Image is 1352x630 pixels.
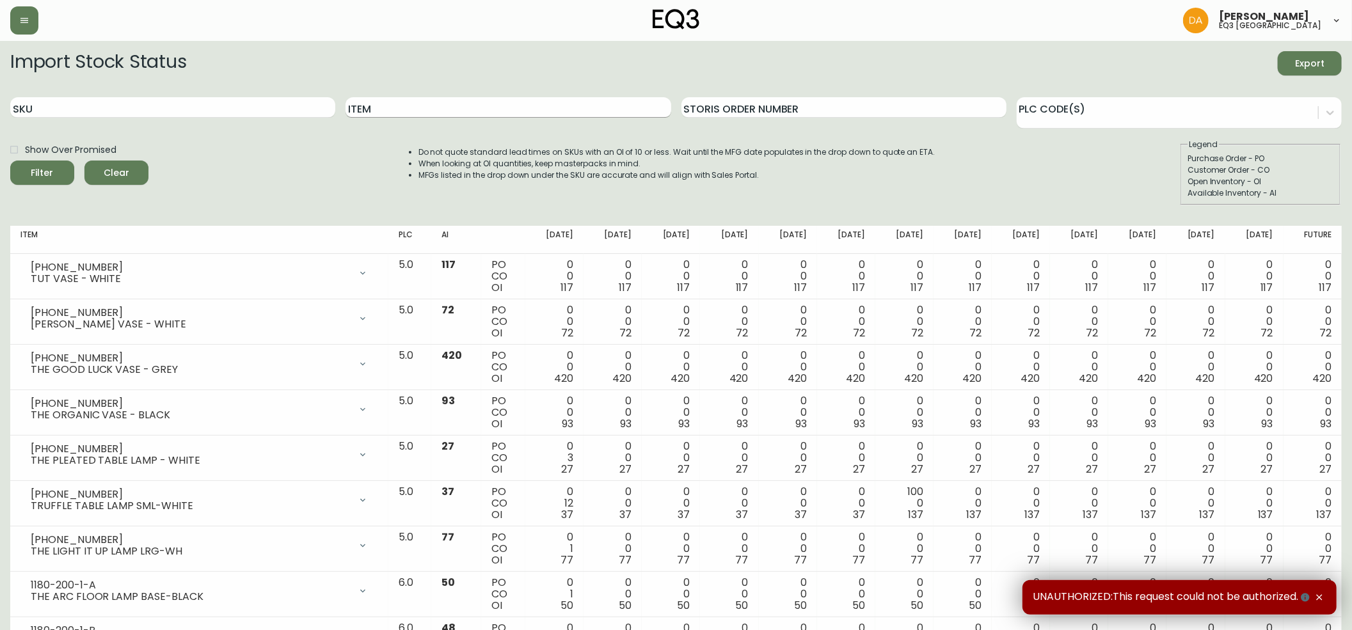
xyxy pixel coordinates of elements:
[418,146,935,158] li: Do not quote standard lead times on SKUs with an OI of 10 or less. Wait until the MFG date popula...
[491,371,502,386] span: OI
[875,226,934,254] th: [DATE]
[944,259,982,294] div: 0 0
[1024,507,1040,522] span: 137
[594,304,632,339] div: 0 0
[652,486,690,521] div: 0 0
[1236,350,1273,384] div: 0 0
[536,486,573,521] div: 0 12
[491,532,515,566] div: PO CO
[388,254,431,299] td: 5.0
[441,530,454,544] span: 77
[795,326,807,340] span: 72
[652,259,690,294] div: 0 0
[854,416,865,431] span: 93
[594,532,632,566] div: 0 0
[491,304,515,339] div: PO CO
[736,553,749,567] span: 77
[31,262,350,273] div: [PHONE_NUMBER]
[1118,577,1156,611] div: 0 0
[1177,486,1214,521] div: 0 0
[388,526,431,572] td: 5.0
[20,350,378,378] div: [PHONE_NUMBER]THE GOOD LUCK VASE - GREY
[1200,507,1215,522] span: 137
[536,532,573,566] div: 0 1
[1177,395,1214,430] div: 0 0
[652,532,690,566] div: 0 0
[1261,326,1273,340] span: 72
[1204,416,1215,431] span: 93
[31,307,350,319] div: [PHONE_NUMBER]
[679,416,690,431] span: 93
[886,577,923,611] div: 0 0
[536,395,573,430] div: 0 0
[20,486,378,514] div: [PHONE_NUMBER]TRUFFLE TABLE LAMP SML-WHITE
[886,304,923,339] div: 0 0
[562,416,573,431] span: 93
[652,350,690,384] div: 0 0
[418,158,935,169] li: When looking at OI quantities, keep masterpacks in mind.
[491,280,502,295] span: OI
[1312,371,1332,386] span: 420
[1219,22,1321,29] h5: eq3 [GEOGRAPHIC_DATA]
[31,500,350,512] div: TRUFFLE TABLE LAMP SML-WHITE
[561,507,573,522] span: 37
[652,577,690,611] div: 0 0
[491,395,515,430] div: PO CO
[911,326,923,340] span: 72
[678,462,690,476] span: 27
[710,577,748,611] div: 0 0
[1319,280,1332,295] span: 117
[1236,486,1273,521] div: 0 0
[1188,187,1333,199] div: Available Inventory - AI
[1278,51,1342,75] button: Export
[1225,226,1284,254] th: [DATE]
[1060,532,1098,566] div: 0 0
[441,484,454,499] span: 37
[431,226,481,254] th: AI
[642,226,700,254] th: [DATE]
[969,553,982,567] span: 77
[1028,462,1040,476] span: 27
[966,507,982,522] span: 137
[1118,350,1156,384] div: 0 0
[944,395,982,430] div: 0 0
[619,553,632,567] span: 77
[710,441,748,475] div: 0 0
[944,441,982,475] div: 0 0
[653,9,700,29] img: logo
[1177,259,1214,294] div: 0 0
[769,350,807,384] div: 0 0
[827,259,865,294] div: 0 0
[491,577,515,611] div: PO CO
[736,326,749,340] span: 72
[31,364,350,375] div: THE GOOD LUCK VASE - GREY
[31,534,350,546] div: [PHONE_NUMBER]
[769,577,807,611] div: 0 0
[1188,176,1333,187] div: Open Inventory - OI
[1183,8,1209,33] img: dd1a7e8db21a0ac8adbf82b84ca05374
[1258,507,1273,522] span: 137
[1002,350,1040,384] div: 0 0
[1203,462,1215,476] span: 27
[20,441,378,469] div: [PHONE_NUMBER]THE PLEATED TABLE LAMP - WHITE
[678,507,690,522] span: 37
[911,553,923,567] span: 77
[1236,259,1273,294] div: 0 0
[1145,462,1157,476] span: 27
[441,348,462,363] span: 420
[769,259,807,294] div: 0 0
[934,226,992,254] th: [DATE]
[678,280,690,295] span: 117
[536,350,573,384] div: 0 0
[31,352,350,364] div: [PHONE_NUMBER]
[388,226,431,254] th: PLC
[561,553,573,567] span: 77
[827,395,865,430] div: 0 0
[536,304,573,339] div: 0 0
[1086,326,1098,340] span: 72
[31,165,54,181] div: Filter
[1033,590,1312,604] span: UNAUTHORIZED:This request could not be authorized.
[1294,350,1332,384] div: 0 0
[10,51,186,75] h2: Import Stock Status
[418,169,935,181] li: MFGs listed in the drop down under the SKU are accurate and will align with Sales Portal.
